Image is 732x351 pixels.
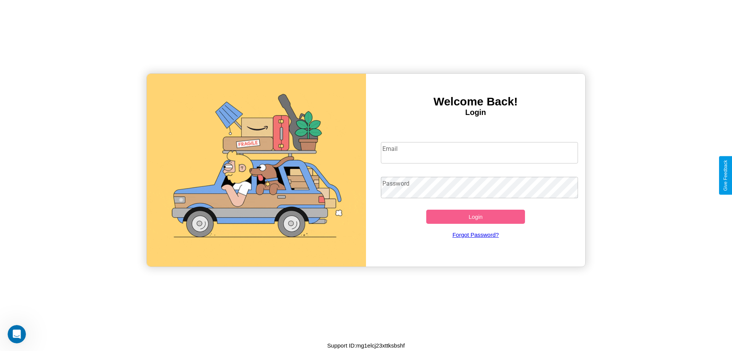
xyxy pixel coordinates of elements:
[366,108,585,117] h4: Login
[147,74,366,267] img: gif
[327,340,405,351] p: Support ID: mg1elcj23xttksbshf
[8,325,26,343] iframe: Intercom live chat
[723,160,728,191] div: Give Feedback
[377,224,575,246] a: Forgot Password?
[426,210,525,224] button: Login
[366,95,585,108] h3: Welcome Back!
